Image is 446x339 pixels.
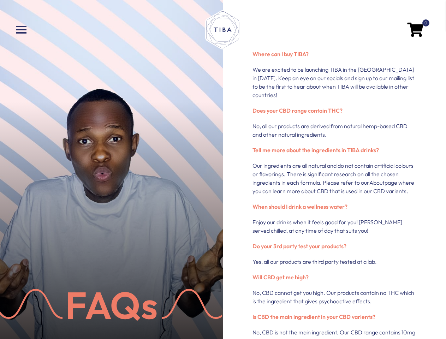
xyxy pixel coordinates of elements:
[422,19,429,26] span: 0
[407,25,423,33] a: 0
[252,65,417,99] p: We are excited to be launching TIBA in the [GEOGRAPHIC_DATA] in [DATE]. Keep an eye on our social...
[252,257,417,266] p: Yes, all our products are third party tested at a lab.
[252,243,346,250] strong: Do your 3rd party test your products?
[252,218,417,235] p: Enjoy our drinks when it feels good for you! [PERSON_NAME] served chilled, at any time of day tha...
[252,107,343,114] strong: Does your CBD range contain THC?
[252,289,417,305] p: No, CBD cannot get you high. Our products contain no THC which is the ingredient that gives psych...
[252,203,347,210] strong: When should I drink a wellness water?
[252,147,379,154] strong: Tell me more about the ingredients in TIBA drinks?
[252,313,375,320] strong: Is CBD the main ingredient in your CBD varients?
[252,274,309,281] strong: Will CBD get me high?
[252,161,417,195] p: Our ingredients are all natural and do not contain artificial colours or flavorings. There is sig...
[252,122,417,139] p: No, all our products are derived from natural hemp-based CBD and other natural ingredients.
[369,179,385,186] a: About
